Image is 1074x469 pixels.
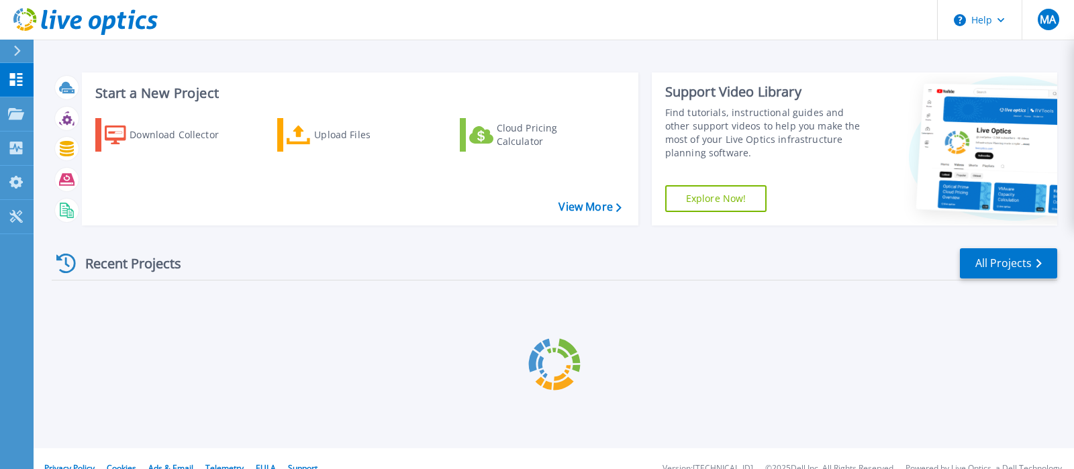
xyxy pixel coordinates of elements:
div: Support Video Library [665,83,869,101]
div: Find tutorials, instructional guides and other support videos to help you make the most of your L... [665,106,869,160]
a: Cloud Pricing Calculator [460,118,609,152]
h3: Start a New Project [95,86,621,101]
a: All Projects [960,248,1057,278]
div: Recent Projects [52,247,199,280]
a: Upload Files [277,118,427,152]
a: Download Collector [95,118,245,152]
a: Explore Now! [665,185,767,212]
div: Download Collector [130,121,237,148]
a: View More [558,201,621,213]
span: MA [1040,14,1056,25]
div: Cloud Pricing Calculator [497,121,604,148]
div: Upload Files [314,121,422,148]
